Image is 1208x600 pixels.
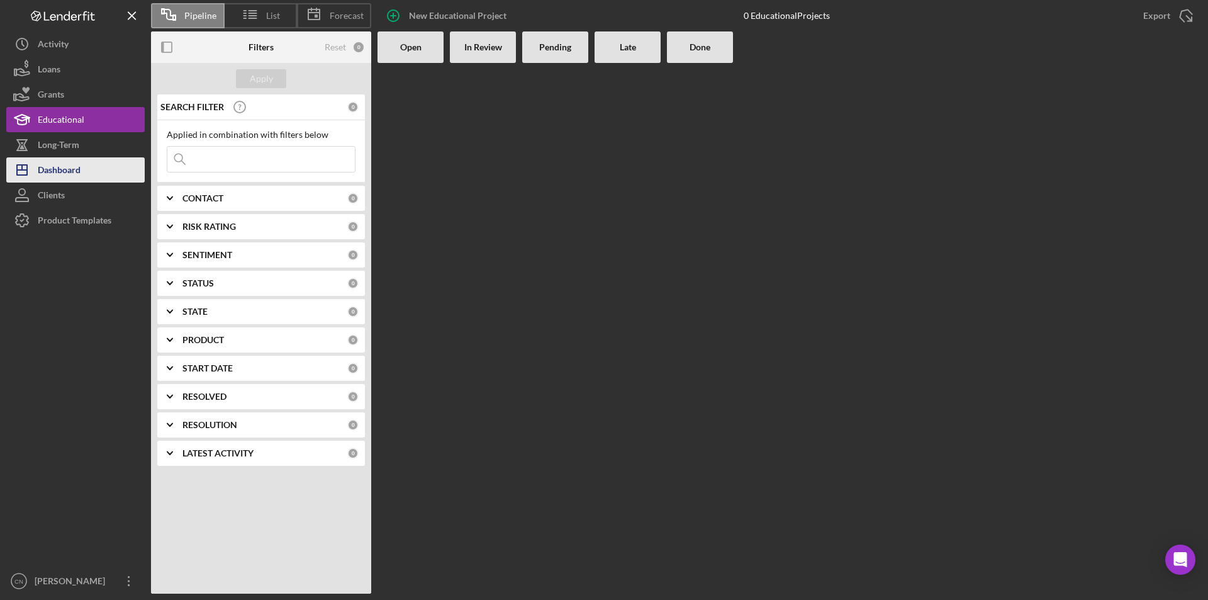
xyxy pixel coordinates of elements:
span: Forecast [330,11,364,21]
div: Reset [325,42,346,52]
b: RESOLUTION [182,420,237,430]
div: Grants [38,82,64,110]
b: SEARCH FILTER [160,102,224,112]
b: STATUS [182,278,214,288]
div: Apply [250,69,273,88]
div: 0 [347,419,359,431]
div: Loans [38,57,60,85]
button: Activity [6,31,145,57]
button: Loans [6,57,145,82]
b: PRODUCT [182,335,224,345]
b: Done [690,42,710,52]
button: Grants [6,82,145,107]
span: Pipeline [184,11,216,21]
button: Export [1131,3,1202,28]
div: 0 [347,193,359,204]
b: Filters [249,42,274,52]
div: Export [1143,3,1170,28]
div: 0 [352,41,365,54]
div: Product Templates [38,208,111,236]
b: STATE [182,307,208,317]
span: List [266,11,280,21]
button: CN[PERSON_NAME] [6,569,145,594]
div: 0 Educational Projects [744,11,830,21]
button: Product Templates [6,208,145,233]
b: RESOLVED [182,392,226,402]
div: Long-Term [38,132,79,161]
button: Dashboard [6,157,145,183]
button: Clients [6,183,145,208]
div: 0 [347,334,359,346]
div: Applied in combination with filters below [167,130,355,140]
div: Clients [38,183,65,211]
div: Open Intercom Messenger [1165,545,1195,575]
button: Educational [6,107,145,132]
div: 0 [347,363,359,374]
b: SENTIMENT [182,250,232,260]
b: Open [400,42,422,52]
button: New Educational Project [377,3,519,28]
b: In Review [464,42,502,52]
b: RISK RATING [182,222,236,232]
b: LATEST ACTIVITY [182,448,254,458]
div: 0 [347,391,359,402]
div: 0 [347,278,359,289]
div: [PERSON_NAME] [31,569,113,597]
div: 0 [347,306,359,317]
b: Pending [539,42,571,52]
div: New Educational Project [409,3,506,28]
button: Apply [236,69,286,88]
text: CN [14,578,23,585]
button: Long-Term [6,132,145,157]
div: Dashboard [38,157,81,186]
div: 0 [347,221,359,232]
div: 0 [347,101,359,113]
div: 0 [347,448,359,459]
b: CONTACT [182,193,223,203]
b: START DATE [182,363,233,373]
b: Late [620,42,636,52]
div: 0 [347,249,359,261]
div: Educational [38,107,84,135]
div: Activity [38,31,69,60]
